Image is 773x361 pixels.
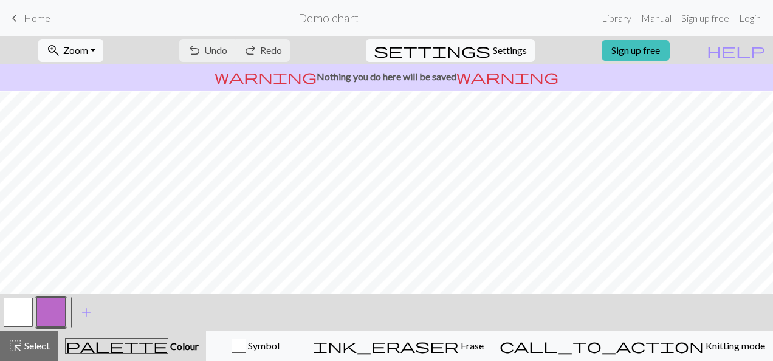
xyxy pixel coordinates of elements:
i: Settings [374,43,490,58]
button: Colour [58,331,206,361]
a: Login [734,6,766,30]
span: Colour [168,340,199,352]
span: keyboard_arrow_left [7,10,22,27]
span: ink_eraser [313,337,459,354]
span: Erase [459,340,484,351]
span: add [79,304,94,321]
span: Knitting mode [704,340,765,351]
span: highlight_alt [8,337,22,354]
button: Knitting mode [492,331,773,361]
span: warning [456,68,558,85]
a: Home [7,8,50,29]
p: Nothing you do here will be saved [5,69,768,84]
span: Zoom [63,44,88,56]
span: Select [22,340,50,351]
a: Sign up free [676,6,734,30]
a: Manual [636,6,676,30]
span: palette [66,337,168,354]
button: Symbol [206,331,305,361]
span: call_to_action [500,337,704,354]
a: Library [597,6,636,30]
span: Settings [493,43,527,58]
span: settings [374,42,490,59]
a: Sign up free [602,40,670,61]
button: Erase [305,331,492,361]
button: Zoom [38,39,103,62]
h2: Demo chart [298,11,359,25]
span: zoom_in [46,42,61,59]
span: Home [24,12,50,24]
button: SettingsSettings [366,39,535,62]
span: warning [215,68,317,85]
span: Symbol [246,340,280,351]
span: help [707,42,765,59]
